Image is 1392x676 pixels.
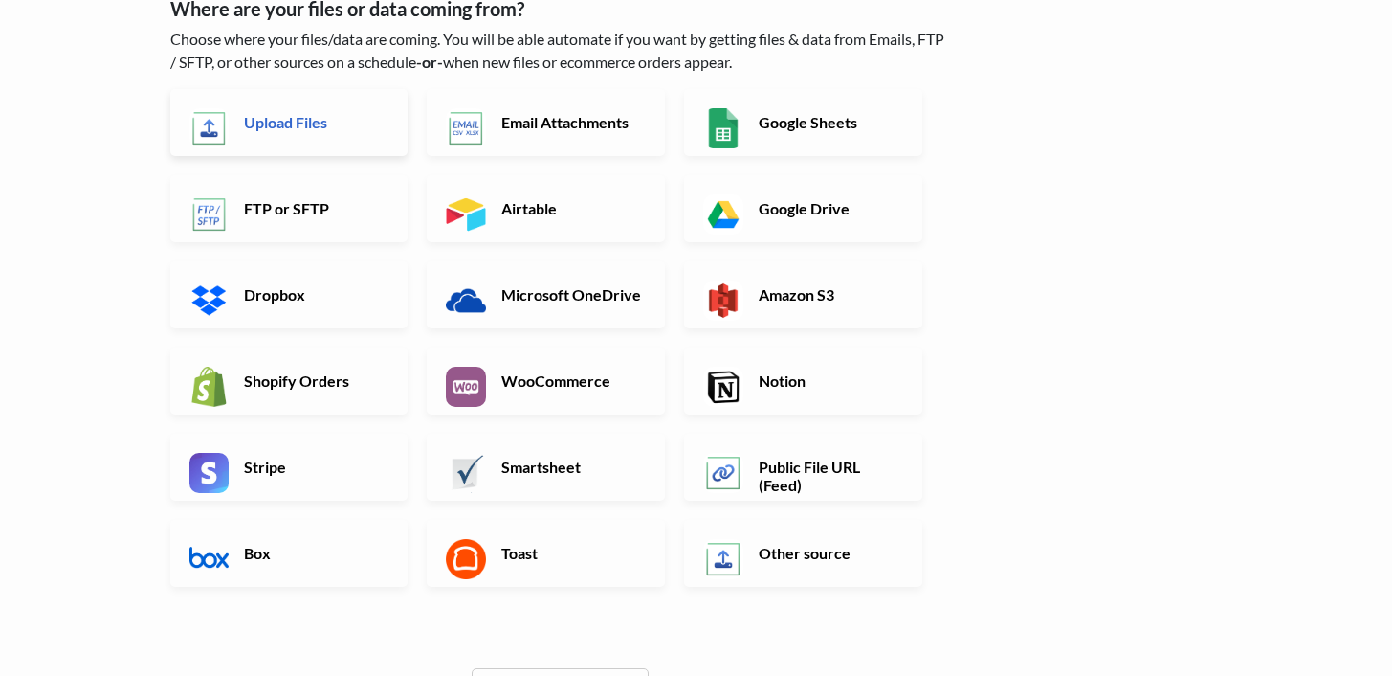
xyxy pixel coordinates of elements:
[170,520,409,587] a: Box
[703,194,743,235] img: Google Drive App & API
[427,520,665,587] a: Toast
[497,544,647,562] h6: Toast
[497,458,647,476] h6: Smartsheet
[239,285,389,304] h6: Dropbox
[427,89,665,156] a: Email Attachments
[703,108,743,148] img: Google Sheets App & API
[446,367,486,407] img: WooCommerce App & API
[684,520,922,587] a: Other source
[1296,580,1369,653] iframe: Drift Widget Chat Controller
[703,367,743,407] img: Notion App & API
[684,89,922,156] a: Google Sheets
[170,261,409,328] a: Dropbox
[446,194,486,235] img: Airtable App & API
[754,544,904,562] h6: Other source
[170,89,409,156] a: Upload Files
[416,53,443,71] b: -or-
[754,199,904,217] h6: Google Drive
[189,194,230,235] img: FTP or SFTP App & API
[427,175,665,242] a: Airtable
[189,108,230,148] img: Upload Files App & API
[189,281,230,321] img: Dropbox App & API
[497,285,647,304] h6: Microsoft OneDrive
[239,372,389,390] h6: Shopify Orders
[446,108,486,148] img: Email New CSV or XLSX File App & API
[446,539,486,579] img: Toast App & API
[427,261,665,328] a: Microsoft OneDrive
[754,372,904,390] h6: Notion
[189,453,230,493] img: Stripe App & API
[703,453,743,493] img: Public File URL App & API
[189,367,230,407] img: Shopify App & API
[754,285,904,304] h6: Amazon S3
[170,28,950,74] p: Choose where your files/data are coming. You will be able automate if you want by getting files &...
[754,113,904,131] h6: Google Sheets
[684,175,922,242] a: Google Drive
[239,199,389,217] h6: FTP or SFTP
[170,348,409,415] a: Shopify Orders
[170,175,409,242] a: FTP or SFTP
[189,539,230,579] img: Box App & API
[427,434,665,501] a: Smartsheet
[446,281,486,321] img: Microsoft OneDrive App & API
[427,348,665,415] a: WooCommerce
[497,199,647,217] h6: Airtable
[497,372,647,390] h6: WooCommerce
[703,539,743,579] img: Other Source App & API
[684,261,922,328] a: Amazon S3
[170,434,409,501] a: Stripe
[239,458,389,476] h6: Stripe
[684,434,922,501] a: Public File URL (Feed)
[446,453,486,493] img: Smartsheet App & API
[239,113,389,131] h6: Upload Files
[684,348,922,415] a: Notion
[497,113,647,131] h6: Email Attachments
[754,458,904,494] h6: Public File URL (Feed)
[239,544,389,562] h6: Box
[703,281,743,321] img: Amazon S3 App & API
